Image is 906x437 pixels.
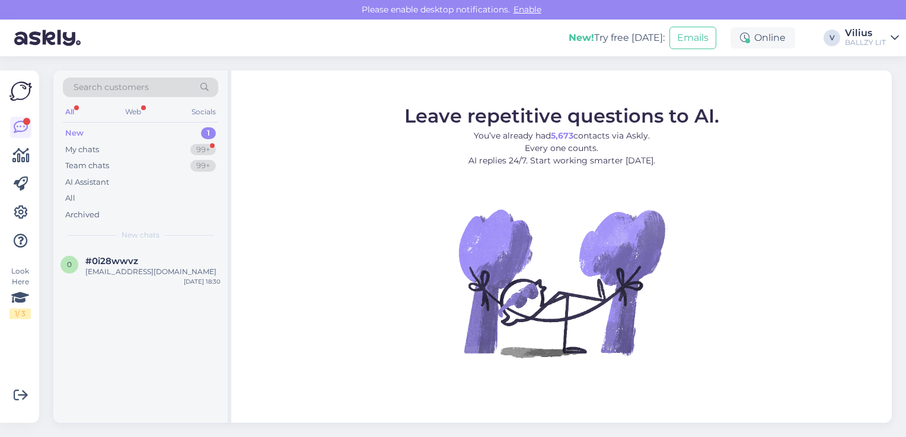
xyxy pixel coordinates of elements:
[510,4,545,15] span: Enable
[65,160,109,172] div: Team chats
[190,144,216,156] div: 99+
[65,192,75,204] div: All
[123,104,143,120] div: Web
[730,27,795,49] div: Online
[824,30,840,46] div: V
[551,130,573,140] b: 5,673
[74,81,149,94] span: Search customers
[63,104,76,120] div: All
[845,28,886,38] div: Vilius
[569,32,594,43] b: New!
[569,31,665,45] div: Try free [DATE]:
[9,80,32,102] img: Askly Logo
[455,176,668,389] img: No Chat active
[845,28,899,47] a: ViliusBALLZY LIT
[184,277,221,286] div: [DATE] 18:30
[190,160,216,172] div: 99+
[201,127,216,139] div: 1
[85,266,221,277] div: [EMAIL_ADDRESS][DOMAIN_NAME]
[65,176,109,188] div: AI Assistant
[65,209,100,221] div: Archived
[9,309,31,319] div: 1 / 3
[845,38,886,47] div: BALLZY LIT
[669,27,716,49] button: Emails
[85,256,138,266] span: #0i28wwvz
[65,127,84,139] div: New
[65,144,99,156] div: My chats
[189,104,218,120] div: Socials
[122,230,159,240] span: New chats
[404,104,719,127] span: Leave repetitive questions to AI.
[9,266,31,319] div: Look Here
[67,260,72,269] span: 0
[404,129,719,166] p: You’ve already had contacts via Askly. Every one counts. AI replies 24/7. Start working smarter [...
